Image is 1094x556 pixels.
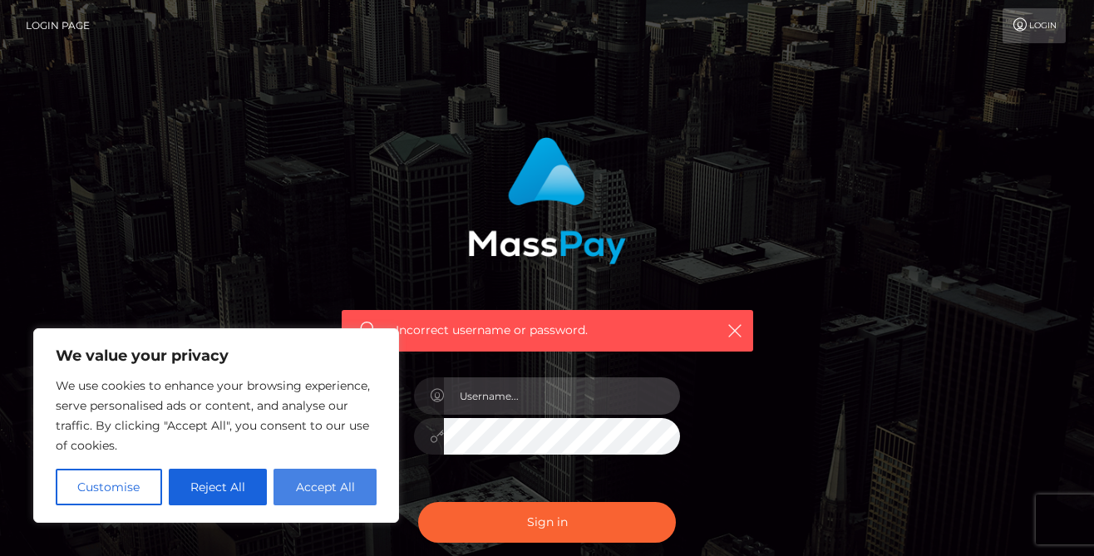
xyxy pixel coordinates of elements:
[396,322,699,339] span: Incorrect username or password.
[273,469,377,505] button: Accept All
[169,469,268,505] button: Reject All
[56,469,162,505] button: Customise
[444,377,680,415] input: Username...
[418,502,676,543] button: Sign in
[468,137,626,264] img: MassPay Login
[26,8,90,43] a: Login Page
[33,328,399,523] div: We value your privacy
[56,376,377,455] p: We use cookies to enhance your browsing experience, serve personalised ads or content, and analys...
[1003,8,1066,43] a: Login
[56,346,377,366] p: We value your privacy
